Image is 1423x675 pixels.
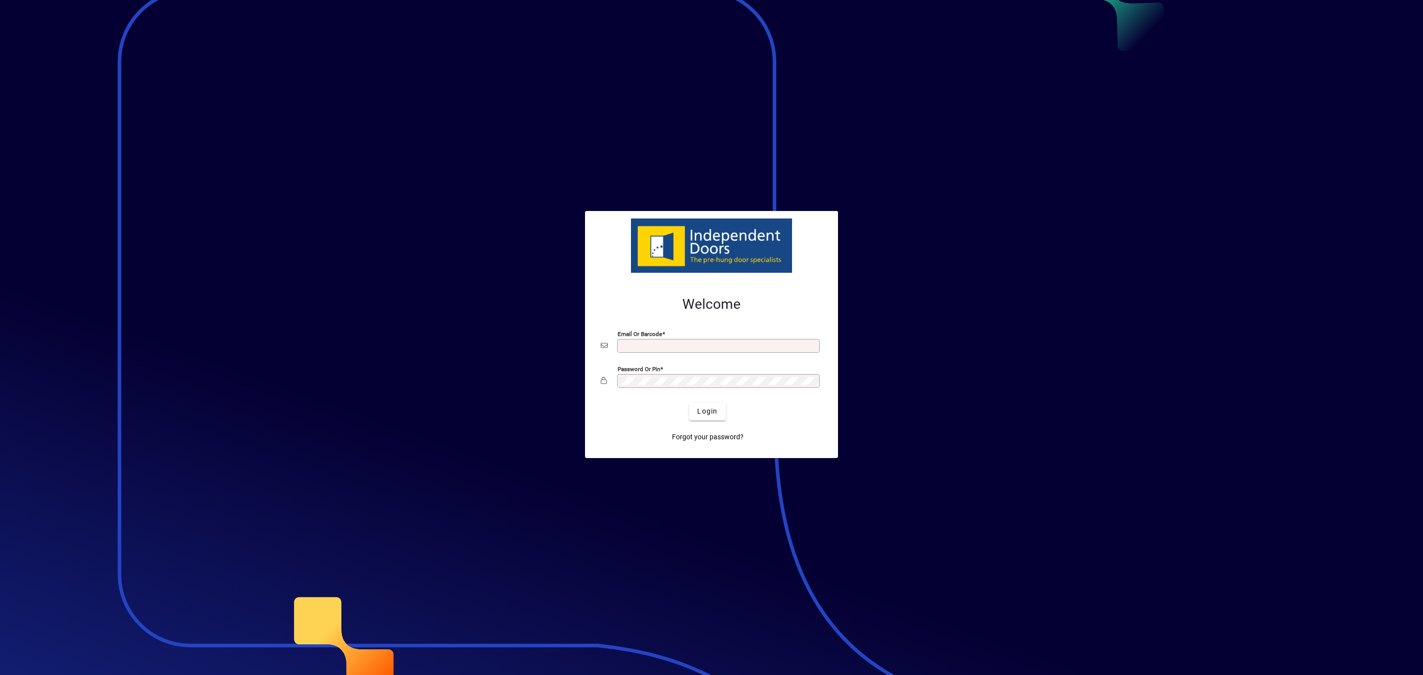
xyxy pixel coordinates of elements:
[668,428,748,446] a: Forgot your password?
[618,330,662,337] mat-label: Email or Barcode
[672,432,744,442] span: Forgot your password?
[618,365,660,372] mat-label: Password or Pin
[697,406,717,417] span: Login
[689,403,725,421] button: Login
[601,296,822,313] h2: Welcome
